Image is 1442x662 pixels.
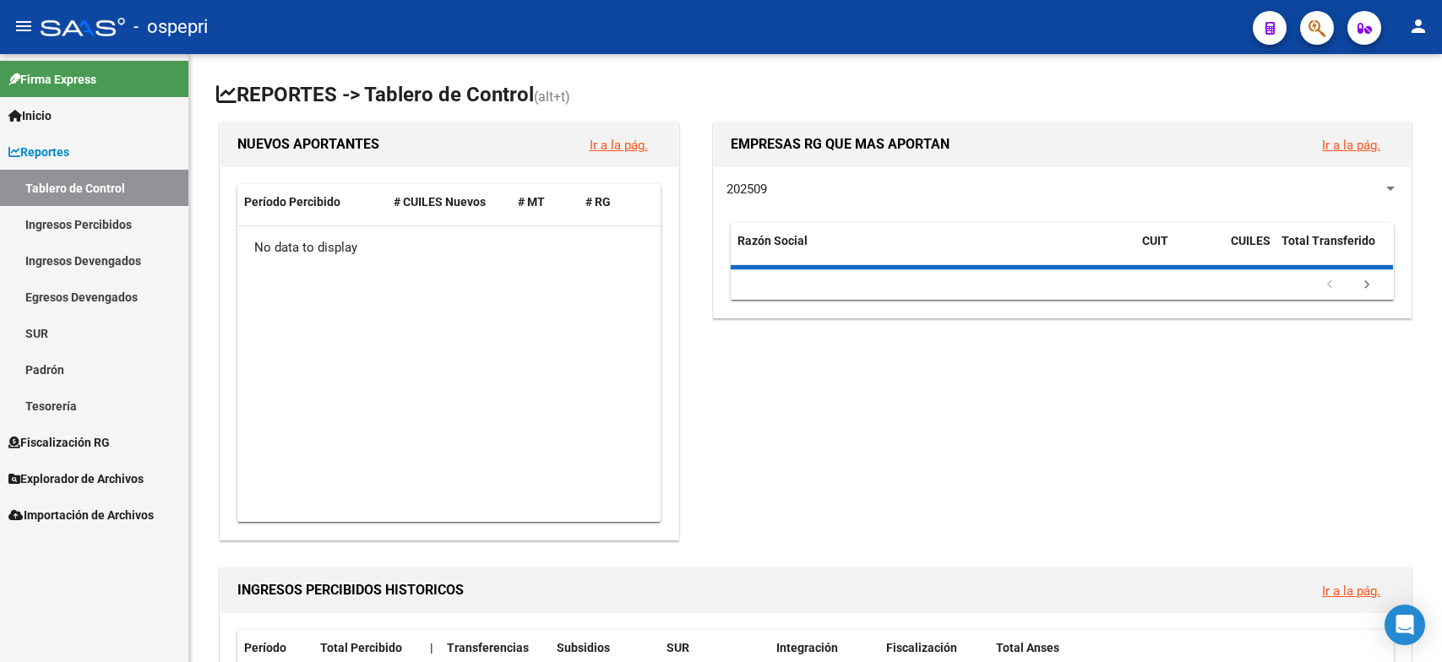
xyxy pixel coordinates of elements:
datatable-header-cell: # RG [579,184,646,220]
a: Ir a la pág. [1322,138,1380,153]
mat-icon: person [1408,16,1428,36]
span: CUIT [1142,234,1168,247]
span: Firma Express [8,70,96,89]
a: Ir a la pág. [590,138,648,153]
datatable-header-cell: # CUILES Nuevos [387,184,511,220]
mat-icon: menu [14,16,34,36]
span: # RG [585,195,611,209]
span: INGRESOS PERCIBIDOS HISTORICOS [237,582,464,598]
span: (alt+t) [534,89,570,105]
a: go to previous page [1314,276,1346,295]
span: Importación de Archivos [8,506,154,524]
span: Subsidios [557,641,610,654]
span: # CUILES Nuevos [394,195,486,209]
span: Total Anses [996,641,1059,654]
span: Explorador de Archivos [8,469,144,488]
span: SUR [667,641,689,654]
span: Fiscalización [886,641,957,654]
div: Open Intercom Messenger [1385,605,1425,645]
span: | [430,641,433,654]
span: Reportes [8,143,69,161]
datatable-header-cell: CUILES [1224,223,1275,279]
span: Razón Social [737,234,808,247]
span: Fiscalización RG [8,433,110,452]
span: EMPRESAS RG QUE MAS APORTAN [731,136,950,152]
datatable-header-cell: # MT [511,184,579,220]
a: Ir a la pág. [1322,583,1380,599]
span: 202509 [726,182,767,197]
datatable-header-cell: Total Transferido [1275,223,1393,279]
div: No data to display [237,226,661,269]
span: Período Percibido [244,195,340,209]
datatable-header-cell: CUIT [1135,223,1224,279]
span: Inicio [8,106,52,125]
button: Ir a la pág. [1309,575,1394,606]
span: # MT [518,195,545,209]
span: Total Transferido [1281,234,1375,247]
span: Integración [776,641,838,654]
span: - ospepri [133,8,208,46]
span: Total Percibido [320,641,402,654]
button: Ir a la pág. [1309,129,1394,160]
h1: REPORTES -> Tablero de Control [216,81,1415,111]
span: CUILES [1231,234,1271,247]
a: go to next page [1351,276,1383,295]
datatable-header-cell: Razón Social [731,223,1135,279]
span: NUEVOS APORTANTES [237,136,379,152]
datatable-header-cell: Período Percibido [237,184,387,220]
button: Ir a la pág. [576,129,661,160]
